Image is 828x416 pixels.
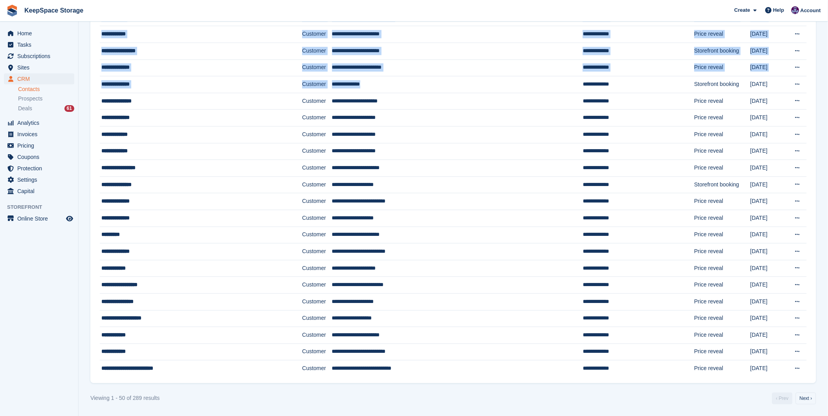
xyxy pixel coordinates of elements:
[17,129,64,140] span: Invoices
[4,51,74,62] a: menu
[7,203,78,211] span: Storefront
[18,86,74,93] a: Contacts
[302,59,332,76] td: Customer
[17,174,64,185] span: Settings
[694,260,751,277] td: Price reveal
[694,293,751,310] td: Price reveal
[751,277,786,294] td: [DATE]
[751,210,786,226] td: [DATE]
[302,343,332,360] td: Customer
[4,174,74,185] a: menu
[694,310,751,327] td: Price reveal
[302,327,332,344] td: Customer
[751,360,786,377] td: [DATE]
[751,160,786,177] td: [DATE]
[751,260,786,277] td: [DATE]
[302,243,332,260] td: Customer
[751,310,786,327] td: [DATE]
[302,26,332,43] td: Customer
[302,360,332,377] td: Customer
[4,129,74,140] a: menu
[4,186,74,197] a: menu
[17,151,64,162] span: Coupons
[796,392,816,404] a: Next
[751,293,786,310] td: [DATE]
[772,392,793,404] a: Previous
[18,95,42,102] span: Prospects
[17,186,64,197] span: Capital
[694,226,751,243] td: Price reveal
[17,62,64,73] span: Sites
[4,117,74,128] a: menu
[694,277,751,294] td: Price reveal
[302,193,332,210] td: Customer
[4,140,74,151] a: menu
[694,243,751,260] td: Price reveal
[694,59,751,76] td: Price reveal
[694,76,751,93] td: Storefront booking
[773,6,784,14] span: Help
[17,140,64,151] span: Pricing
[6,5,18,16] img: stora-icon-8386f47178a22dfd0bd8f6a31ec36ba5ce8667c1dd55bd0f319d3a0aa187defe.svg
[694,93,751,109] td: Price reveal
[302,176,332,193] td: Customer
[17,213,64,224] span: Online Store
[302,126,332,143] td: Customer
[694,210,751,226] td: Price reveal
[302,277,332,294] td: Customer
[302,43,332,60] td: Customer
[18,95,74,103] a: Prospects
[791,6,799,14] img: Charlotte Jobling
[751,126,786,143] td: [DATE]
[694,360,751,377] td: Price reveal
[751,243,786,260] td: [DATE]
[771,392,818,404] nav: Pages
[17,73,64,84] span: CRM
[751,93,786,109] td: [DATE]
[17,39,64,50] span: Tasks
[694,43,751,60] td: Storefront booking
[751,343,786,360] td: [DATE]
[694,176,751,193] td: Storefront booking
[751,76,786,93] td: [DATE]
[65,214,74,223] a: Preview store
[4,213,74,224] a: menu
[694,126,751,143] td: Price reveal
[4,28,74,39] a: menu
[694,327,751,344] td: Price reveal
[302,160,332,177] td: Customer
[17,163,64,174] span: Protection
[4,151,74,162] a: menu
[4,163,74,174] a: menu
[17,51,64,62] span: Subscriptions
[734,6,750,14] span: Create
[694,193,751,210] td: Price reveal
[17,28,64,39] span: Home
[302,226,332,243] td: Customer
[18,104,74,113] a: Deals 61
[302,76,332,93] td: Customer
[751,43,786,60] td: [DATE]
[17,117,64,128] span: Analytics
[751,176,786,193] td: [DATE]
[302,93,332,109] td: Customer
[64,105,74,112] div: 61
[90,394,160,402] div: Viewing 1 - 50 of 289 results
[302,293,332,310] td: Customer
[694,143,751,160] td: Price reveal
[751,109,786,126] td: [DATE]
[751,59,786,76] td: [DATE]
[694,160,751,177] td: Price reveal
[751,226,786,243] td: [DATE]
[694,109,751,126] td: Price reveal
[18,105,32,112] span: Deals
[4,62,74,73] a: menu
[302,260,332,277] td: Customer
[800,7,821,15] span: Account
[302,310,332,327] td: Customer
[751,327,786,344] td: [DATE]
[302,109,332,126] td: Customer
[751,143,786,160] td: [DATE]
[694,343,751,360] td: Price reveal
[4,39,74,50] a: menu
